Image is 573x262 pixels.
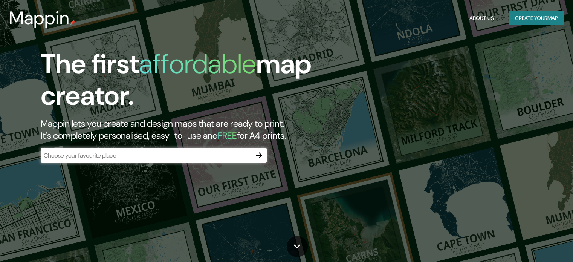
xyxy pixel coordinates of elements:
h1: The first map creator. [41,48,327,118]
img: mappin-pin [70,20,76,26]
button: About Us [466,11,497,25]
iframe: Help widget launcher [506,233,565,254]
h5: FREE [218,130,237,141]
h3: Mappin [9,8,70,29]
h1: affordable [139,46,256,81]
button: Create yourmap [509,11,564,25]
input: Choose your favourite place [41,151,252,160]
h2: Mappin lets you create and design maps that are ready to print. It's completely personalised, eas... [41,118,327,142]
